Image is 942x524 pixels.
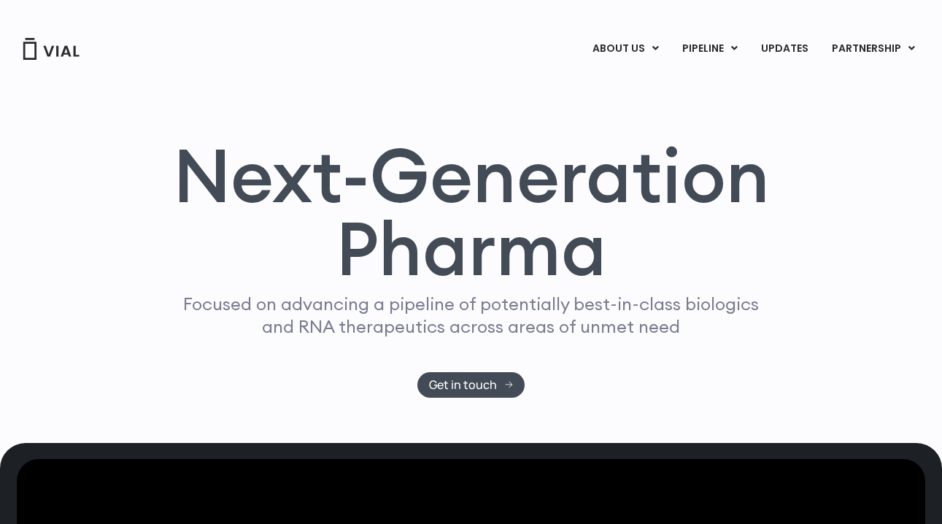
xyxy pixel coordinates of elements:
a: UPDATES [749,36,819,61]
img: Vial Logo [22,38,80,60]
a: Get in touch [417,372,525,398]
span: Get in touch [429,379,497,390]
p: Focused on advancing a pipeline of potentially best-in-class biologics and RNA therapeutics acros... [177,293,765,338]
a: PIPELINEMenu Toggle [671,36,749,61]
a: ABOUT USMenu Toggle [581,36,670,61]
h1: Next-Generation Pharma [155,139,787,286]
a: PARTNERSHIPMenu Toggle [820,36,927,61]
